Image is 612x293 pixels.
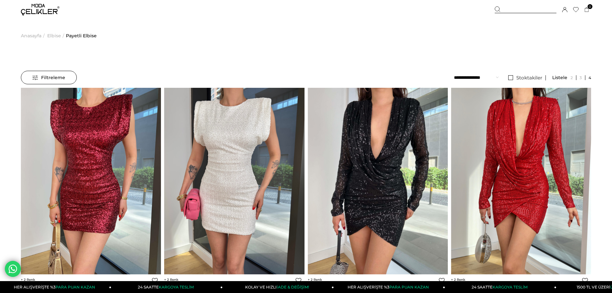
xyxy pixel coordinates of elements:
[277,285,309,289] span: İADE & DEĞİŞİM!
[21,19,41,52] a: Anasayfa
[164,278,178,282] span: 2
[223,281,334,293] a: KOLAY VE HIZLIİADE & DEĞİŞİM!
[152,278,158,283] a: Favorilere Ekle
[21,87,161,274] img: Omuz Vatkalı Barebra Bordo Kadın Pullu Payetli Mini Elbise 24Y567
[492,285,527,289] span: KARGOYA TESLİM
[56,285,95,289] span: PARA PUAN KAZAN
[451,87,591,274] img: Derin V Yaka Drapeli Eteği Kruvaze Dalen Kırmızı Pullu Kadın Mini Elbise 25K252
[308,87,448,274] img: Derin V Yaka Drapeli Eteği Kruvaze Dalen Siyah Pullu Kadın Mini Elbise 25K252
[584,7,589,12] a: 0
[21,278,35,282] span: 2
[516,75,542,81] span: Stoktakiler
[308,278,322,282] span: 2
[389,285,429,289] span: PARA PUAN KAZAN
[111,281,223,293] a: 24 SAATTEKARGOYA TESLİM
[164,87,304,274] img: Omuz Vatkalı Barebra Beyaz Kadın Pullu Payetli Mini Elbise 24Y567
[439,278,445,283] a: Favorilere Ekle
[588,4,592,9] span: 0
[505,75,546,80] a: Stoktakiler
[334,281,445,293] a: HER ALIŞVERİŞTE %3PARA PUAN KAZAN
[445,281,556,293] a: 24 SAATTEKARGOYA TESLİM
[47,19,66,52] li: >
[159,285,193,289] span: KARGOYA TESLİM
[451,278,465,282] span: 2
[47,19,61,52] a: Elbise
[582,278,588,283] a: Favorilere Ekle
[32,71,65,84] span: Filtreleme
[296,278,301,283] a: Favorilere Ekle
[21,19,46,52] li: >
[66,19,97,52] a: Payetli Elbise
[21,4,59,15] img: logo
